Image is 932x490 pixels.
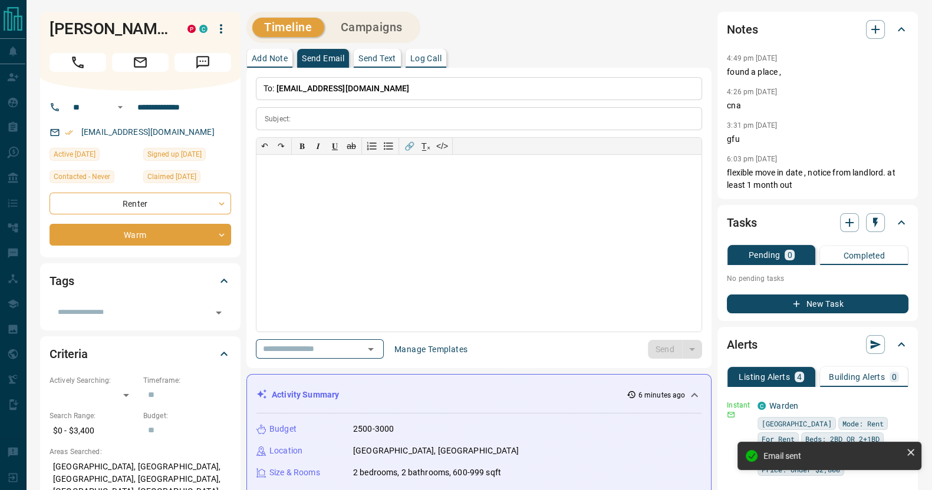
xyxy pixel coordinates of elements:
p: 6 minutes ago [638,390,685,400]
p: Subject: [265,114,291,124]
p: 4:26 pm [DATE] [727,88,777,96]
span: Message [174,53,231,72]
p: Budget [269,423,297,435]
button: 🔗 [401,138,417,154]
button: 𝐔 [327,138,343,154]
span: Claimed [DATE] [147,171,196,183]
p: Send Text [358,54,396,62]
p: Pending [749,251,780,259]
div: Tags [50,267,231,295]
div: Renter [50,193,231,214]
button: Open [210,304,227,321]
div: Criteria [50,340,231,368]
span: Active [DATE] [54,148,95,160]
div: property.ca [187,25,196,33]
div: condos.ca [199,25,208,33]
div: Warm [50,224,231,246]
button: Bullet list [380,138,397,154]
p: Log Call [410,54,442,62]
p: Areas Searched: [50,446,231,457]
span: Signed up [DATE] [147,148,202,160]
svg: Email [727,410,735,419]
p: Building Alerts [829,373,885,381]
p: flexible move in date , notice from landlord. at least 1 month out [727,167,908,191]
div: Tasks [727,208,908,237]
button: Open [363,341,379,357]
s: ab [347,141,356,151]
div: Alerts [727,330,908,359]
p: Send Email [302,54,344,62]
h2: Tags [50,272,74,290]
div: split button [648,340,703,359]
button: Manage Templates [387,340,475,359]
button: New Task [727,294,908,313]
h2: Alerts [727,335,758,354]
h2: Tasks [727,213,756,232]
span: Contacted - Never [54,171,110,183]
p: 0 [892,373,897,381]
button: Numbered list [364,138,380,154]
button: 𝑰 [310,138,327,154]
p: Instant [727,400,750,410]
p: $0 - $3,400 [50,421,137,441]
button: ↷ [273,138,289,154]
p: Listing Alerts [739,373,790,381]
button: ↶ [256,138,273,154]
button: T̲ₓ [417,138,434,154]
p: No pending tasks [727,270,908,287]
p: Actively Searching: [50,375,137,386]
p: Completed [843,251,885,260]
span: Mode: Rent [842,418,884,429]
button: </> [434,138,450,154]
p: Search Range: [50,410,137,421]
p: gfu [727,133,908,145]
svg: Email Verified [65,128,73,137]
div: Notes [727,15,908,44]
p: 3:31 pm [DATE] [727,121,777,130]
button: 𝐁 [294,138,310,154]
p: [GEOGRAPHIC_DATA], [GEOGRAPHIC_DATA] [353,445,519,457]
div: condos.ca [758,402,766,410]
p: Timeframe: [143,375,231,386]
p: 4:49 pm [DATE] [727,54,777,62]
span: 𝐔 [332,141,338,151]
div: Sun Dec 26 2021 [143,170,231,187]
span: [EMAIL_ADDRESS][DOMAIN_NAME] [276,84,410,93]
p: 2 bedrooms, 2 bathrooms, 600-999 sqft [353,466,501,479]
p: Location [269,445,302,457]
span: Email [112,53,169,72]
span: Beds: 2BD OR 2+1BD [805,433,880,445]
span: Call [50,53,106,72]
p: 2500-3000 [353,423,394,435]
div: Mon Jun 16 2025 [50,148,137,164]
button: Timeline [252,18,324,37]
a: [EMAIL_ADDRESS][DOMAIN_NAME] [81,127,215,137]
p: 6:03 pm [DATE] [727,155,777,163]
span: For Rent [762,433,795,445]
p: 0 [787,251,792,259]
h2: Notes [727,20,758,39]
button: Open [113,100,127,114]
span: [GEOGRAPHIC_DATA] [762,418,832,429]
p: cna [727,100,908,112]
p: found a place , [727,66,908,78]
button: ab [343,138,360,154]
p: Size & Rooms [269,466,320,479]
div: Activity Summary6 minutes ago [256,384,702,406]
p: Add Note [252,54,288,62]
h1: [PERSON_NAME] [50,19,170,38]
p: 4 [797,373,802,381]
p: Activity Summary [272,389,339,401]
div: Mon Nov 30 2020 [143,148,231,164]
h2: Criteria [50,345,88,363]
a: Warden [769,401,798,410]
p: To: [256,77,702,100]
div: Email sent [763,451,901,461]
button: Campaigns [329,18,414,37]
p: Budget: [143,410,231,421]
